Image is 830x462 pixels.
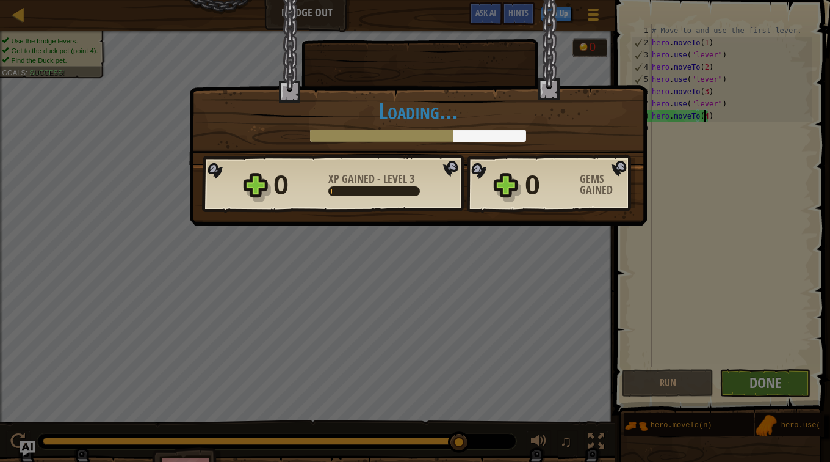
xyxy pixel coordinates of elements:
div: 0 [273,166,321,205]
div: - [328,174,414,185]
span: Level [381,171,410,186]
span: 3 [410,171,414,186]
h1: Loading... [202,98,634,123]
div: Gems Gained [580,174,635,196]
span: XP Gained [328,171,377,186]
div: 0 [525,166,572,205]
